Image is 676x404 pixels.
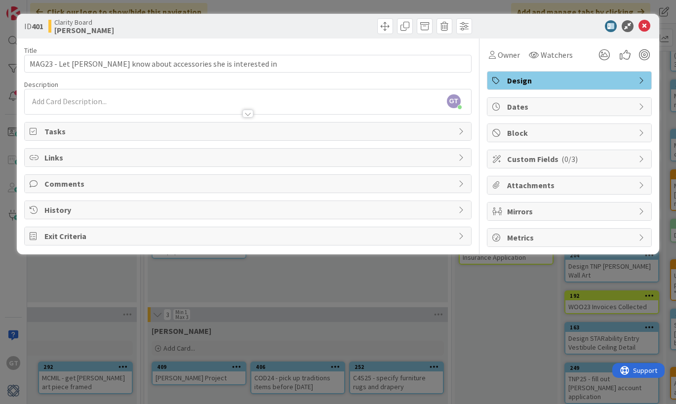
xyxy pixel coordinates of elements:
span: Dates [507,101,634,113]
span: Description [24,80,58,89]
span: Attachments [507,179,634,191]
span: GT [447,94,461,108]
span: Watchers [541,49,573,61]
span: Block [507,127,634,139]
input: type card name here... [24,55,472,73]
span: Clarity Board [54,18,114,26]
b: 401 [32,21,43,31]
span: ( 0/3 ) [561,154,578,164]
span: Comments [44,178,453,190]
span: Mirrors [507,205,634,217]
span: Design [507,75,634,86]
span: Links [44,152,453,163]
b: [PERSON_NAME] [54,26,114,34]
span: Support [21,1,45,13]
span: Owner [498,49,520,61]
label: Title [24,46,37,55]
span: History [44,204,453,216]
span: Exit Criteria [44,230,453,242]
span: Custom Fields [507,153,634,165]
span: Metrics [507,232,634,243]
span: ID [24,20,43,32]
span: Tasks [44,125,453,137]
